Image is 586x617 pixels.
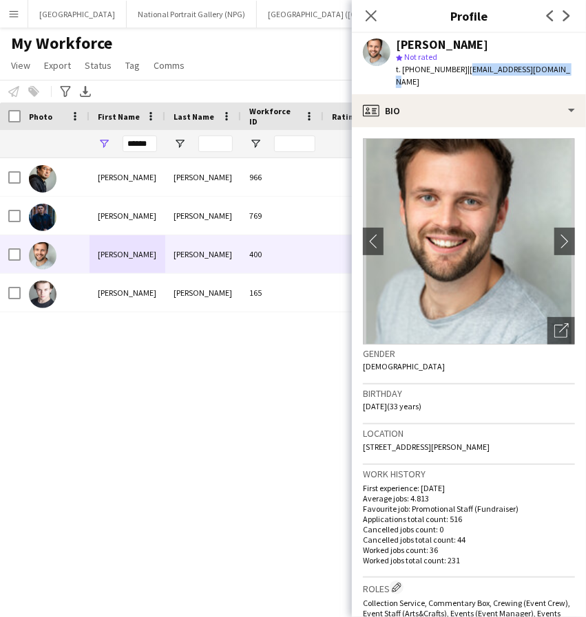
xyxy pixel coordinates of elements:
[120,56,145,74] a: Tag
[11,59,30,72] span: View
[241,197,324,235] div: 769
[396,64,468,74] span: t. [PHONE_NUMBER]
[363,555,575,565] p: Worked jobs total count: 231
[249,138,262,150] button: Open Filter Menu
[29,242,56,270] img: Nathan Unthank
[363,468,575,480] h3: Work history
[363,442,490,452] span: [STREET_ADDRESS][PERSON_NAME]
[363,387,575,400] h3: Birthday
[90,235,165,273] div: [PERSON_NAME]
[165,158,241,196] div: [PERSON_NAME]
[11,33,112,54] span: My Workforce
[404,52,437,62] span: Not rated
[363,524,575,534] p: Cancelled jobs count: 0
[257,1,438,28] button: [GEOGRAPHIC_DATA] ([GEOGRAPHIC_DATA])
[148,56,190,74] a: Comms
[90,197,165,235] div: [PERSON_NAME]
[29,165,56,193] img: Jonathan Lloyd
[363,504,575,514] p: Favourite job: Promotional Staff (Fundraiser)
[547,317,575,345] div: Open photos pop-in
[85,59,112,72] span: Status
[154,59,185,72] span: Comms
[363,401,421,411] span: [DATE] (33 years)
[165,235,241,273] div: [PERSON_NAME]
[123,136,157,152] input: First Name Filter Input
[363,534,575,545] p: Cancelled jobs total count: 44
[363,361,445,371] span: [DEMOGRAPHIC_DATA]
[165,274,241,312] div: [PERSON_NAME]
[363,483,575,493] p: First experience: [DATE]
[29,204,56,231] img: Jonathan Montoya
[79,56,117,74] a: Status
[29,111,52,122] span: Photo
[363,427,575,440] h3: Location
[198,136,233,152] input: Last Name Filter Input
[6,56,36,74] a: View
[39,56,76,74] a: Export
[363,347,575,360] h3: Gender
[77,83,94,100] app-action-btn: Export XLSX
[28,1,127,28] button: [GEOGRAPHIC_DATA]
[174,138,186,150] button: Open Filter Menu
[98,111,140,122] span: First Name
[165,197,241,235] div: [PERSON_NAME]
[363,493,575,504] p: Average jobs: 4.813
[396,39,488,51] div: [PERSON_NAME]
[241,235,324,273] div: 400
[98,138,110,150] button: Open Filter Menu
[363,514,575,524] p: Applications total count: 516
[29,281,56,308] img: Nathan James
[90,158,165,196] div: [PERSON_NAME]
[363,138,575,345] img: Crew avatar or photo
[274,136,315,152] input: Workforce ID Filter Input
[352,94,586,127] div: Bio
[127,1,257,28] button: National Portrait Gallery (NPG)
[90,274,165,312] div: [PERSON_NAME]
[396,64,570,87] span: | [EMAIL_ADDRESS][DOMAIN_NAME]
[241,158,324,196] div: 966
[125,59,140,72] span: Tag
[241,274,324,312] div: 165
[44,59,71,72] span: Export
[57,83,74,100] app-action-btn: Advanced filters
[363,545,575,555] p: Worked jobs count: 36
[352,7,586,25] h3: Profile
[332,111,358,122] span: Rating
[249,106,299,127] span: Workforce ID
[363,581,575,595] h3: Roles
[174,111,214,122] span: Last Name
